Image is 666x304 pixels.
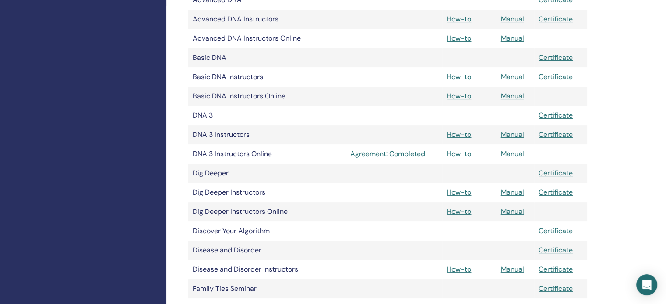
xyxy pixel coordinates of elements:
[539,130,573,139] a: Certificate
[447,149,471,158] a: How-to
[501,265,524,274] a: Manual
[188,221,346,241] td: Discover Your Algorithm
[636,274,657,295] div: Open Intercom Messenger
[188,202,346,221] td: Dig Deeper Instructors Online
[188,144,346,164] td: DNA 3 Instructors Online
[539,111,573,120] a: Certificate
[539,188,573,197] a: Certificate
[501,91,524,101] a: Manual
[447,265,471,274] a: How-to
[188,241,346,260] td: Disease and Disorder
[539,226,573,235] a: Certificate
[188,164,346,183] td: Dig Deeper
[188,67,346,87] td: Basic DNA Instructors
[447,188,471,197] a: How-to
[501,149,524,158] a: Manual
[188,10,346,29] td: Advanced DNA Instructors
[188,87,346,106] td: Basic DNA Instructors Online
[447,72,471,81] a: How-to
[188,183,346,202] td: Dig Deeper Instructors
[539,168,573,178] a: Certificate
[188,125,346,144] td: DNA 3 Instructors
[447,130,471,139] a: How-to
[501,130,524,139] a: Manual
[501,34,524,43] a: Manual
[501,14,524,24] a: Manual
[501,188,524,197] a: Manual
[501,72,524,81] a: Manual
[188,260,346,279] td: Disease and Disorder Instructors
[447,207,471,216] a: How-to
[188,279,346,298] td: Family Ties Seminar
[188,29,346,48] td: Advanced DNA Instructors Online
[539,245,573,255] a: Certificate
[447,34,471,43] a: How-to
[539,14,573,24] a: Certificate
[188,106,346,125] td: DNA 3
[539,53,573,62] a: Certificate
[188,48,346,67] td: Basic DNA
[447,14,471,24] a: How-to
[539,284,573,293] a: Certificate
[539,265,573,274] a: Certificate
[501,207,524,216] a: Manual
[447,91,471,101] a: How-to
[350,149,438,159] a: Agreement: Completed
[539,72,573,81] a: Certificate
